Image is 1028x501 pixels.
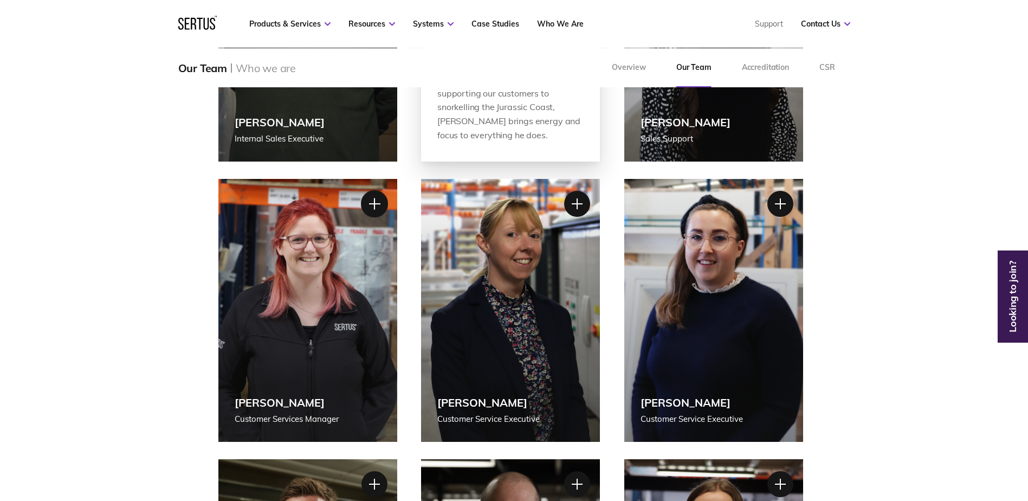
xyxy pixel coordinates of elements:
a: Resources [348,19,395,29]
a: Accreditation [727,48,804,87]
div: [PERSON_NAME] [235,115,325,129]
a: Looking to join? [1000,292,1025,301]
div: Customer Service Executive [641,413,743,426]
div: Sales Support [641,132,730,145]
a: Overview [597,48,661,87]
div: [PERSON_NAME] [235,396,339,409]
div: Customer Service Executive [437,413,540,426]
iframe: Chat Widget [833,375,1028,501]
a: Systems [413,19,454,29]
div: Say hello to [PERSON_NAME], a key part of our Internal Sales team at [GEOGRAPHIC_DATA]. From supp... [437,45,584,142]
a: Support [755,19,783,29]
div: [PERSON_NAME] [641,115,730,129]
div: Customer Services Manager [235,413,339,426]
div: Who we are [236,61,296,75]
a: CSR [804,48,850,87]
div: Internal Sales Executive [235,132,325,145]
a: Products & Services [249,19,331,29]
div: Our Team [178,61,227,75]
div: [PERSON_NAME] [437,396,540,409]
div: [PERSON_NAME] [641,396,743,409]
a: Case Studies [471,19,519,29]
a: Who We Are [537,19,584,29]
a: Contact Us [801,19,850,29]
